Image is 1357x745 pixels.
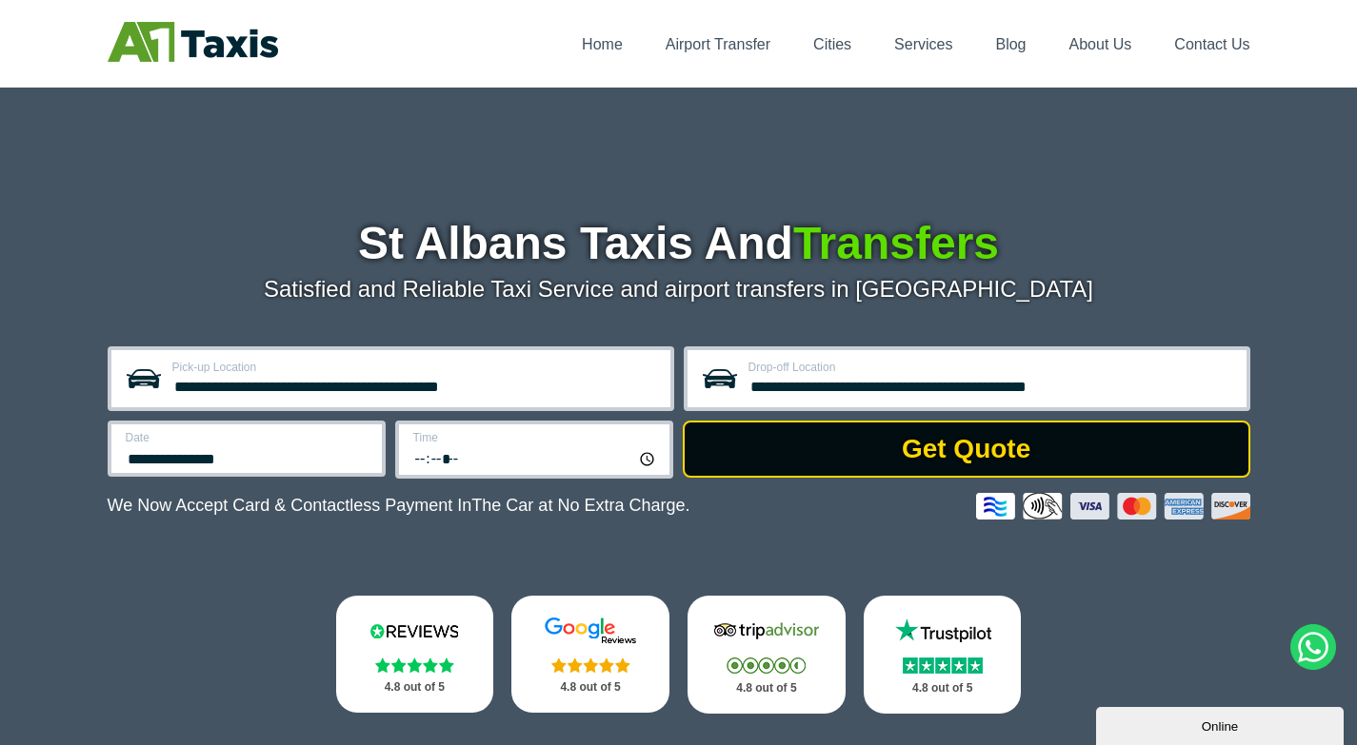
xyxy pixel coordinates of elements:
a: Cities [813,36,851,52]
img: Stars [375,657,454,673]
img: Google [533,617,648,645]
a: Contact Us [1174,36,1249,52]
img: Trustpilot [886,617,1000,645]
img: Reviews.io [357,617,471,645]
p: We Now Accept Card & Contactless Payment In [108,496,690,516]
img: Stars [551,657,630,673]
a: Reviews.io Stars 4.8 out of 5 [336,596,494,713]
p: 4.8 out of 5 [885,676,1001,700]
p: 4.8 out of 5 [532,676,649,699]
span: Transfers [793,218,999,268]
p: Satisfied and Reliable Taxi Service and airport transfers in [GEOGRAPHIC_DATA] [108,276,1250,303]
p: 4.8 out of 5 [357,676,473,699]
img: Credit And Debit Cards [976,493,1250,520]
img: Stars [903,657,983,674]
a: Airport Transfer [666,36,770,52]
label: Pick-up Location [172,362,659,373]
a: Home [582,36,623,52]
a: Services [894,36,952,52]
a: Trustpilot Stars 4.8 out of 5 [864,596,1022,714]
img: Tripadvisor [709,617,824,645]
img: Stars [727,657,806,674]
p: 4.8 out of 5 [708,676,825,700]
button: Get Quote [683,421,1250,478]
label: Date [126,432,370,443]
label: Drop-off Location [748,362,1235,373]
iframe: chat widget [1096,703,1347,745]
a: Blog [995,36,1026,52]
h1: St Albans Taxis And [108,221,1250,266]
a: About Us [1069,36,1132,52]
label: Time [413,432,658,443]
a: Tripadvisor Stars 4.8 out of 5 [688,596,846,714]
img: A1 Taxis St Albans LTD [108,22,278,62]
span: The Car at No Extra Charge. [471,496,689,515]
a: Google Stars 4.8 out of 5 [511,596,669,713]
